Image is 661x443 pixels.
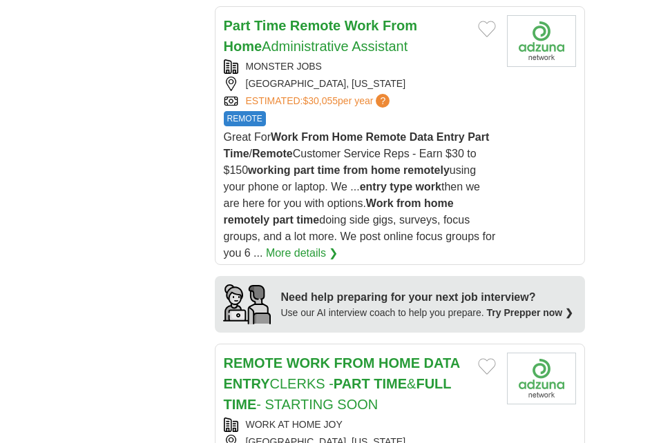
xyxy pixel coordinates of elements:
strong: work [416,181,441,193]
strong: Work [345,18,379,33]
strong: TIME [374,376,407,391]
span: ? [376,94,390,108]
strong: part [294,164,314,176]
strong: From [383,18,417,33]
strong: ENTRY [224,376,270,391]
a: REMOTE WORK FROM HOME DATA ENTRYCLERKS -PART TIME&FULL TIME- STARTING SOON [224,355,461,412]
a: ESTIMATED:$30,055per year? [246,94,393,108]
a: Try Prepper now ❯ [487,307,574,318]
img: Company logo [507,353,576,404]
strong: Remote [290,18,341,33]
strong: from [343,164,368,176]
strong: Entry [437,131,465,143]
strong: home [424,197,454,209]
strong: Time [254,18,286,33]
strong: Remote [366,131,407,143]
div: MONSTER JOBS [224,59,496,74]
strong: time [296,214,319,226]
strong: remotely [403,164,450,176]
span: Great For / Customer Service Reps - Earn $30 to $150 using your phone or laptop. We ... then we a... [224,131,496,259]
div: Use our AI interview coach to help you prepare. [281,306,574,320]
strong: From [301,131,329,143]
strong: from [396,197,421,209]
strong: entry [360,181,387,193]
img: Company logo [507,15,576,67]
strong: type [390,181,412,193]
div: Need help preparing for your next job interview? [281,289,574,306]
strong: part [273,214,294,226]
strong: FULL [416,376,451,391]
strong: TIME [224,397,257,412]
strong: Home [332,131,363,143]
strong: WORK [287,355,330,371]
strong: PART [334,376,370,391]
strong: REMOTE [224,355,283,371]
strong: Data [410,131,434,143]
div: WORK AT HOME JOY [224,417,496,432]
strong: Part [224,18,251,33]
strong: remotely [224,214,270,226]
div: [GEOGRAPHIC_DATA], [US_STATE] [224,77,496,91]
strong: Work [271,131,298,143]
strong: Remote [252,148,293,159]
strong: working [248,164,290,176]
strong: Time [224,148,249,159]
strong: Home [224,39,262,54]
strong: time [318,164,341,176]
strong: DATA [424,355,461,371]
strong: Work [366,197,394,209]
a: More details ❯ [266,245,338,262]
strong: FROM [334,355,375,371]
strong: home [371,164,401,176]
span: $30,055 [303,95,338,106]
a: Part Time Remote Work From HomeAdministrative Assistant [224,18,417,54]
button: Add to favorite jobs [478,358,496,375]
strong: HOME [379,355,420,371]
strong: Part [468,131,489,143]
button: Add to favorite jobs [478,21,496,37]
span: REMOTE [224,111,266,126]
